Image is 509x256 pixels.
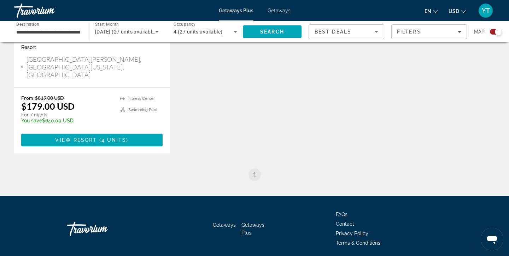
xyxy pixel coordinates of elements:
span: Best Deals [315,29,351,35]
mat-select: Sort by [315,28,378,36]
a: Getaways Plus [219,8,253,13]
button: Filters [391,24,467,39]
span: Start Month [95,22,119,27]
a: Contact [336,221,354,227]
a: Travorium [14,1,85,20]
span: View Resort [55,137,97,143]
iframe: Button to launch messaging window [481,228,503,250]
span: Swimming Pool [128,108,157,112]
span: ( ) [97,137,129,143]
button: Change currency [449,6,466,16]
p: For 7 nights [21,111,113,118]
span: Filters [397,29,421,35]
span: Fitness Center [128,96,155,101]
span: From [21,95,33,101]
a: Getaways [268,8,291,13]
span: 1 [253,171,256,178]
span: Map [474,27,485,37]
button: Change language [425,6,438,16]
input: Select destination [16,28,80,36]
nav: Pagination [14,167,495,182]
a: Go Home [67,218,138,239]
button: View Resort(4 units) [21,134,163,146]
span: [GEOGRAPHIC_DATA][PERSON_NAME], [GEOGRAPHIC_DATA][US_STATE], [GEOGRAPHIC_DATA] [27,55,163,79]
a: Getaways Plus [241,222,264,236]
p: $640.00 USD [21,118,113,123]
a: Privacy Policy [336,231,368,236]
span: Destination [16,22,39,26]
p: $179.00 USD [21,101,75,111]
span: Search [260,29,284,35]
button: User Menu [476,3,495,18]
span: en [425,8,431,14]
button: Search [243,25,302,38]
span: $819.00 USD [35,95,64,101]
span: Resort [21,44,36,50]
span: 4 units [101,137,127,143]
a: Getaways [213,222,236,228]
span: [DATE] (27 units available) [95,29,157,35]
span: YT [482,7,490,14]
a: Terms & Conditions [336,240,380,246]
span: You save [21,118,42,123]
a: FAQs [336,212,347,217]
span: USD [449,8,459,14]
span: 4 (27 units available) [174,29,223,35]
span: Occupancy [174,22,196,27]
